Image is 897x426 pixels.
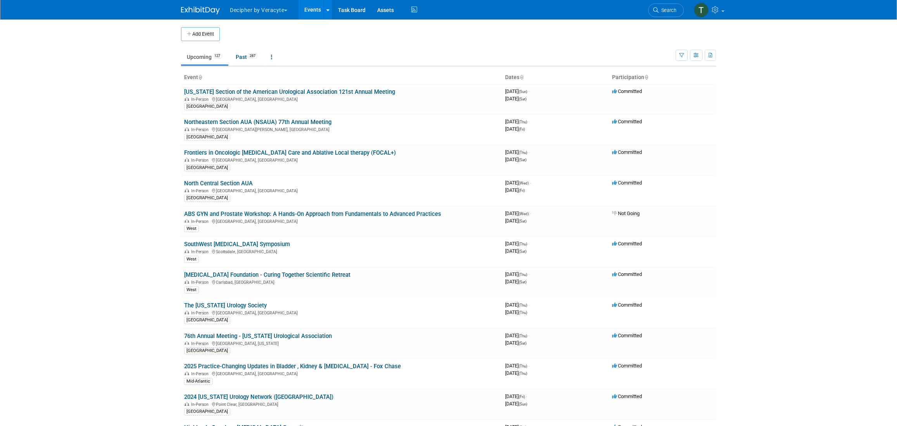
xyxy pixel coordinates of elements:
[519,341,526,345] span: (Sat)
[185,341,189,345] img: In-Person Event
[184,103,230,110] div: [GEOGRAPHIC_DATA]
[609,71,716,84] th: Participation
[526,393,527,399] span: -
[191,280,211,285] span: In-Person
[198,74,202,80] a: Sort by Event Name
[191,97,211,102] span: In-Person
[184,180,253,187] a: North Central Section AUA
[191,402,211,407] span: In-Person
[505,96,526,102] span: [DATE]
[184,119,331,126] a: Northeastern Section AUA (NSAUA) 77th Annual Meeting
[519,97,526,101] span: (Sat)
[612,119,642,124] span: Committed
[181,50,228,64] a: Upcoming127
[505,248,526,254] span: [DATE]
[530,180,531,186] span: -
[184,164,230,171] div: [GEOGRAPHIC_DATA]
[505,370,527,376] span: [DATE]
[528,149,530,155] span: -
[519,395,525,399] span: (Fri)
[519,188,525,193] span: (Fri)
[184,210,441,217] a: ABS GYN and Prostate Workshop: A Hands-On Approach from Fundamentals to Advanced Practices
[505,302,530,308] span: [DATE]
[528,119,530,124] span: -
[184,157,499,163] div: [GEOGRAPHIC_DATA], [GEOGRAPHIC_DATA]
[184,340,499,346] div: [GEOGRAPHIC_DATA], [US_STATE]
[505,333,530,338] span: [DATE]
[519,334,527,338] span: (Thu)
[184,218,499,224] div: [GEOGRAPHIC_DATA], [GEOGRAPHIC_DATA]
[185,219,189,223] img: In-Person Event
[184,363,401,370] a: 2025 Practice-Changing Updates in Bladder , Kidney & [MEDICAL_DATA] - Fox Chase
[612,88,642,94] span: Committed
[185,249,189,253] img: In-Person Event
[505,157,526,162] span: [DATE]
[184,225,199,232] div: West
[694,3,709,17] img: Tony Alvarado
[519,364,527,368] span: (Thu)
[191,127,211,132] span: In-Person
[505,271,530,277] span: [DATE]
[184,317,230,324] div: [GEOGRAPHIC_DATA]
[505,119,530,124] span: [DATE]
[505,340,526,346] span: [DATE]
[528,271,530,277] span: -
[505,149,530,155] span: [DATE]
[184,370,499,376] div: [GEOGRAPHIC_DATA], [GEOGRAPHIC_DATA]
[519,249,526,254] span: (Sat)
[184,134,230,141] div: [GEOGRAPHIC_DATA]
[519,158,526,162] span: (Sat)
[247,53,258,59] span: 287
[505,241,530,247] span: [DATE]
[185,127,189,131] img: In-Person Event
[505,393,527,399] span: [DATE]
[528,363,530,369] span: -
[185,158,189,162] img: In-Person Event
[519,371,527,376] span: (Thu)
[184,256,199,263] div: West
[612,180,642,186] span: Committed
[184,347,230,354] div: [GEOGRAPHIC_DATA]
[519,303,527,307] span: (Thu)
[612,393,642,399] span: Committed
[191,188,211,193] span: In-Person
[505,126,525,132] span: [DATE]
[505,187,525,193] span: [DATE]
[184,378,212,385] div: Mid-Atlantic
[519,120,527,124] span: (Thu)
[612,333,642,338] span: Committed
[519,74,523,80] a: Sort by Start Date
[184,96,499,102] div: [GEOGRAPHIC_DATA], [GEOGRAPHIC_DATA]
[644,74,648,80] a: Sort by Participation Type
[519,402,527,406] span: (Sun)
[191,219,211,224] span: In-Person
[505,218,526,224] span: [DATE]
[181,27,220,41] button: Add Event
[519,150,527,155] span: (Thu)
[185,97,189,101] img: In-Person Event
[184,393,333,400] a: 2024 [US_STATE] Urology Network ([GEOGRAPHIC_DATA])
[184,195,230,202] div: [GEOGRAPHIC_DATA]
[185,310,189,314] img: In-Person Event
[519,273,527,277] span: (Thu)
[519,219,526,223] span: (Sat)
[184,88,395,95] a: [US_STATE] Section of the American Urological Association 121st Annual Meeting
[191,249,211,254] span: In-Person
[184,309,499,316] div: [GEOGRAPHIC_DATA], [GEOGRAPHIC_DATA]
[184,187,499,193] div: [GEOGRAPHIC_DATA], [GEOGRAPHIC_DATA]
[191,371,211,376] span: In-Person
[612,241,642,247] span: Committed
[505,363,530,369] span: [DATE]
[184,408,230,415] div: [GEOGRAPHIC_DATA]
[505,401,527,407] span: [DATE]
[191,158,211,163] span: In-Person
[185,188,189,192] img: In-Person Event
[184,126,499,132] div: [GEOGRAPHIC_DATA][PERSON_NAME], [GEOGRAPHIC_DATA]
[191,310,211,316] span: In-Person
[648,3,684,17] a: Search
[530,210,531,216] span: -
[184,286,199,293] div: West
[519,181,529,185] span: (Wed)
[528,333,530,338] span: -
[184,279,499,285] div: Carlsbad, [GEOGRAPHIC_DATA]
